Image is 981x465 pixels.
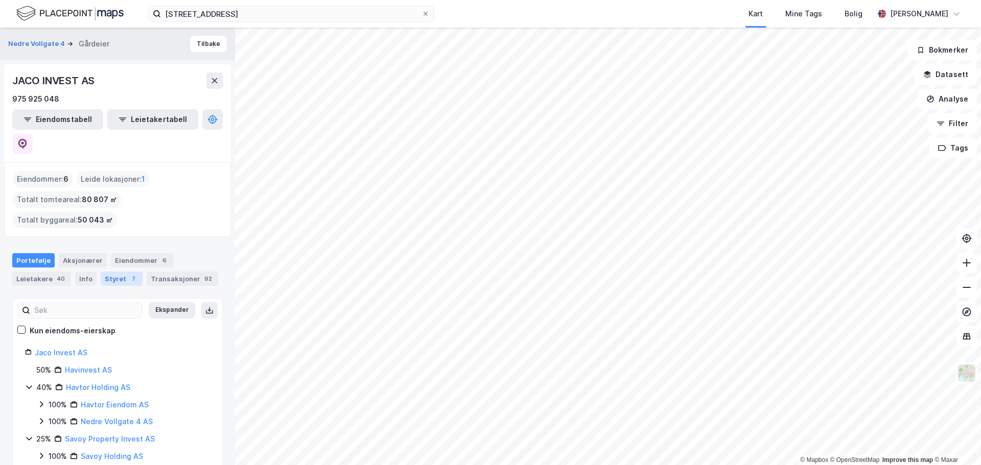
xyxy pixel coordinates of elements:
[8,39,67,49] button: Nedre Vollgate 4
[957,363,976,383] img: Z
[159,255,170,265] div: 6
[890,8,948,20] div: [PERSON_NAME]
[49,399,67,411] div: 100%
[12,72,97,89] div: JACO INVEST AS
[147,272,218,286] div: Transaksjoner
[190,36,227,52] button: Tilbake
[55,274,67,284] div: 40
[908,40,977,60] button: Bokmerker
[830,456,880,463] a: OpenStreetMap
[111,253,174,267] div: Eiendommer
[78,214,113,226] span: 50 043 ㎡
[75,272,97,286] div: Info
[65,365,112,374] a: Havinvest AS
[59,253,107,267] div: Aksjonærer
[149,302,195,319] button: Ekspander
[30,303,142,318] input: Søk
[36,433,51,445] div: 25%
[928,113,977,134] button: Filter
[202,274,214,284] div: 92
[13,191,121,208] div: Totalt tomteareal :
[161,6,422,21] input: Søk på adresse, matrikkel, gårdeiere, leietakere eller personer
[845,8,862,20] div: Bolig
[65,434,155,443] a: Savoy Property Invest AS
[128,274,138,284] div: 7
[12,272,71,286] div: Leietakere
[930,416,981,465] div: Kontrollprogram for chat
[81,417,153,426] a: Nedre Vollgate 4 AS
[915,64,977,85] button: Datasett
[36,381,52,394] div: 40%
[800,456,828,463] a: Mapbox
[77,171,149,187] div: Leide lokasjoner :
[882,456,933,463] a: Improve this map
[16,5,124,22] img: logo.f888ab2527a4732fd821a326f86c7f29.svg
[13,212,117,228] div: Totalt byggareal :
[785,8,822,20] div: Mine Tags
[82,193,117,206] span: 80 807 ㎡
[13,171,73,187] div: Eiendommer :
[63,173,68,185] span: 6
[81,400,149,409] a: Havtor Eiendom AS
[30,325,115,337] div: Kun eiendoms-eierskap
[12,93,59,105] div: 975 925 048
[79,38,109,50] div: Gårdeier
[930,416,981,465] iframe: Chat Widget
[929,138,977,158] button: Tags
[749,8,763,20] div: Kart
[49,450,67,462] div: 100%
[66,383,130,391] a: Havtor Holding AS
[101,272,143,286] div: Styret
[49,415,67,428] div: 100%
[107,109,198,130] button: Leietakertabell
[81,452,143,460] a: Savoy Holding AS
[36,364,51,376] div: 50%
[35,348,87,357] a: Jaco Invest AS
[142,173,145,185] span: 1
[12,253,55,267] div: Portefølje
[918,89,977,109] button: Analyse
[12,109,103,130] button: Eiendomstabell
